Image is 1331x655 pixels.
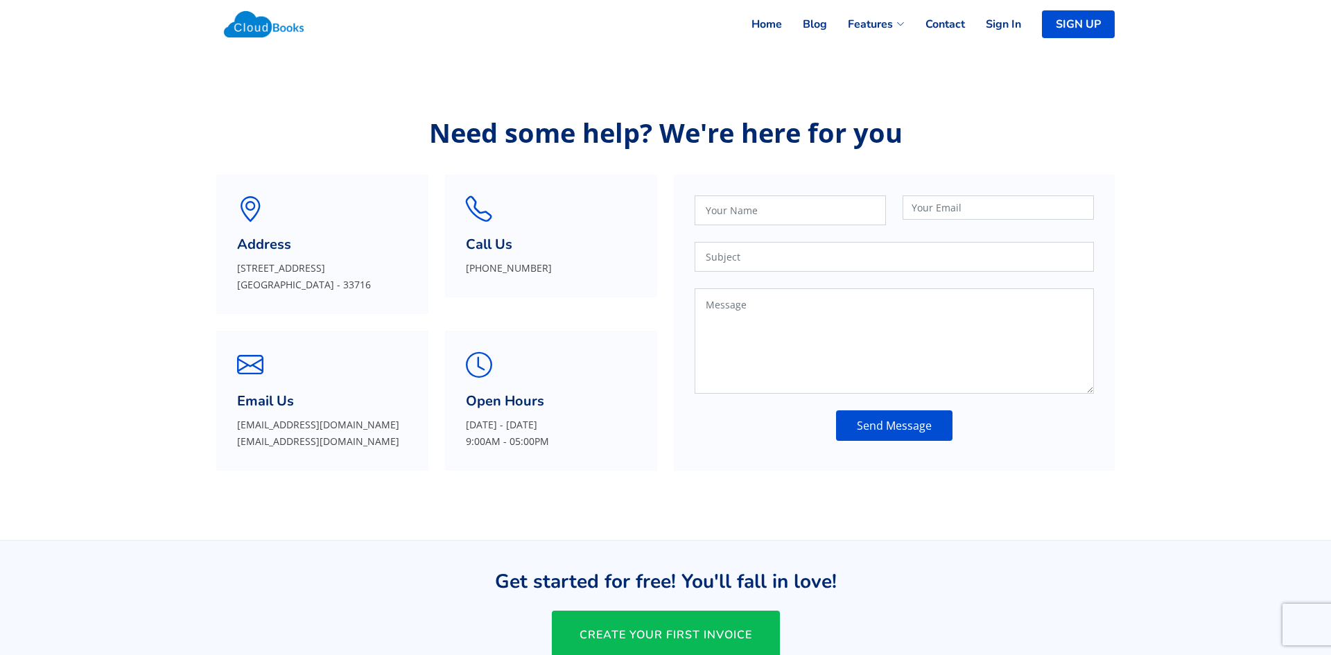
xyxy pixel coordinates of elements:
a: Contact [905,9,965,40]
span: CREATE YOUR FIRST INVOICE [580,627,752,643]
p: [DATE] - [DATE] 9:00AM - 05:00PM [466,417,636,450]
button: Send Message [836,410,952,441]
p: Need some help? We're here for you [216,118,1115,147]
p: [EMAIL_ADDRESS][DOMAIN_NAME] [EMAIL_ADDRESS][DOMAIN_NAME] [237,417,408,450]
span: Features [848,16,893,33]
a: Sign In [965,9,1021,40]
h3: Call Us [466,236,636,253]
input: Your Name [695,195,886,225]
img: Cloudbooks Logo [216,3,311,45]
input: Your Email [903,195,1094,220]
a: Features [827,9,905,40]
p: [PHONE_NUMBER] [466,260,636,277]
a: Home [731,9,782,40]
h3: Email Us [237,393,408,410]
h3: Open Hours [466,393,636,410]
input: Subject [695,242,1094,272]
h3: Get started for free! You'll fall in love! [360,572,971,591]
a: SIGN UP [1042,10,1115,38]
h3: Address [237,236,408,253]
p: [STREET_ADDRESS] [GEOGRAPHIC_DATA] - 33716 [237,260,408,293]
a: Blog [782,9,827,40]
